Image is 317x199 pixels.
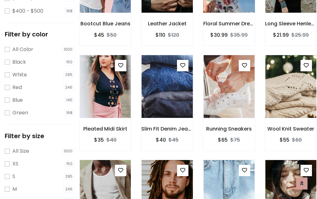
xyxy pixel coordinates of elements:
[106,136,117,144] del: $40
[65,161,75,167] span: 150
[94,137,104,143] h6: $35
[12,147,29,155] label: All Size
[79,21,131,27] h6: Bootcut Blue Jeans
[65,59,75,65] span: 150
[168,31,179,39] del: $120
[12,160,18,168] label: XS
[218,137,228,143] h6: $65
[273,32,289,38] h6: $21.99
[156,137,166,143] h6: $40
[210,32,228,38] h6: $30.99
[168,136,179,144] del: $45
[141,21,193,27] h6: Leather Jacket
[291,31,309,39] del: $25.99
[62,148,75,154] span: 1000
[64,173,75,180] span: 295
[12,173,15,180] label: S
[155,32,165,38] h6: $110
[5,132,74,140] h5: Filter by size
[12,7,43,15] label: $400 - $500
[12,109,28,117] label: Green
[12,71,27,79] label: White
[65,97,75,103] span: 145
[12,46,33,53] label: All Color
[64,186,75,192] span: 246
[65,110,75,116] span: 168
[292,136,302,144] del: $60
[12,185,17,193] label: M
[280,137,289,143] h6: $55
[230,136,240,144] del: $75
[230,31,248,39] del: $35.99
[141,126,193,132] h6: Slim Fit Denim Jeans
[64,84,75,91] span: 246
[12,96,23,104] label: Blue
[64,72,75,78] span: 295
[94,32,104,38] h6: $45
[203,21,255,27] h6: Floral Summer Dress
[12,84,22,91] label: Red
[203,126,255,132] h6: Running Sneakers
[65,8,75,14] span: 168
[265,21,317,27] h6: Long Sleeve Henley T-Shirt
[62,46,75,53] span: 1000
[265,126,317,132] h6: Wool Knit Sweater
[5,30,74,38] h5: Filter by color
[79,126,131,132] h6: Pleated Midi Skirt
[107,31,117,39] del: $50
[12,58,26,66] label: Black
